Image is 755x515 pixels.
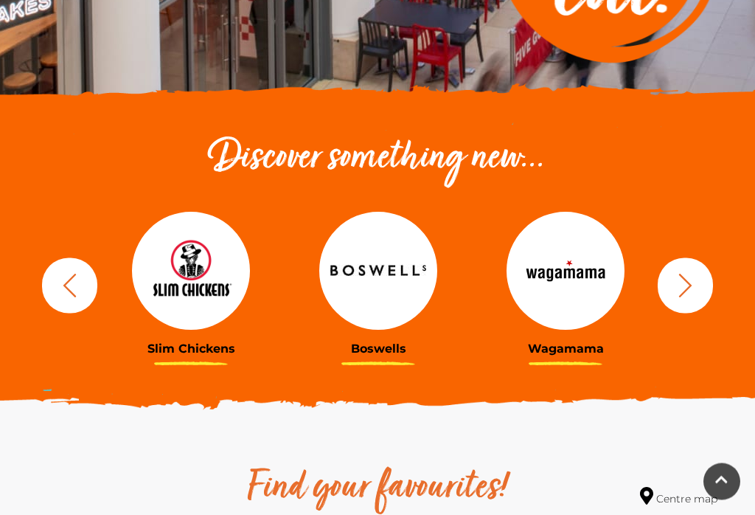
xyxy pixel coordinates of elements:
[296,212,461,356] a: Boswells
[35,136,720,183] h2: Discover something new...
[296,342,461,356] h3: Boswells
[640,488,717,508] a: Centre map
[108,342,274,356] h3: Slim Chickens
[153,466,602,513] h2: Find your favourites!
[483,212,648,356] a: Wagamama
[108,212,274,356] a: Slim Chickens
[483,342,648,356] h3: Wagamama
